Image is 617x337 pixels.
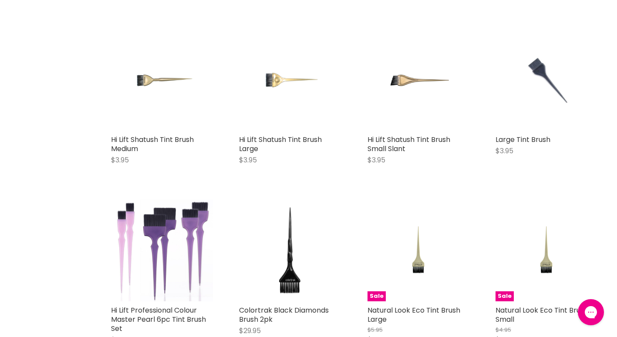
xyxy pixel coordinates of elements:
[239,305,329,324] a: Colortrak Black Diamonds Brush 2pk
[239,155,257,165] span: $3.95
[496,305,588,324] a: Natural Look Eco Tint Brush Small
[496,199,597,301] a: Natural Look Eco Tint Brush SmallSale
[573,296,608,328] iframe: Gorgias live chat messenger
[496,29,597,131] a: Large Tint Brush
[368,326,383,334] span: $5.95
[368,291,386,301] span: Sale
[111,305,206,334] a: Hi Lift Professional Colour Master Pearl 6pc Tint Brush Set
[368,199,469,301] a: Natural Look Eco Tint Brush LargeSale
[496,146,513,156] span: $3.95
[496,291,514,301] span: Sale
[368,305,460,324] a: Natural Look Eco Tint Brush Large
[384,199,452,301] img: Natural Look Eco Tint Brush Large
[256,29,324,131] img: Hi Lift Shatush Tint Brush Large
[384,29,452,131] img: Hi Lift Shatush Tint Brush Small Slant
[239,326,261,336] span: $29.95
[111,135,194,154] a: Hi Lift Shatush Tint Brush Medium
[368,135,450,154] a: Hi Lift Shatush Tint Brush Small Slant
[368,155,385,165] span: $3.95
[111,155,129,165] span: $3.95
[496,135,550,145] a: Large Tint Brush
[111,29,213,131] a: Hi Lift Shatush Tint Brush Medium
[239,199,341,301] img: Colortrak Black Diamonds Brush 2pk
[512,29,580,131] img: Large Tint Brush
[512,199,580,301] img: Natural Look Eco Tint Brush Small
[368,29,469,131] a: Hi Lift Shatush Tint Brush Small Slant
[239,135,322,154] a: Hi Lift Shatush Tint Brush Large
[496,326,511,334] span: $4.95
[128,29,196,131] img: Hi Lift Shatush Tint Brush Medium
[239,29,341,131] a: Hi Lift Shatush Tint Brush Large
[111,199,213,301] img: Hi Lift Professional Colour Master Pearl 6pc Tint Brush Set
